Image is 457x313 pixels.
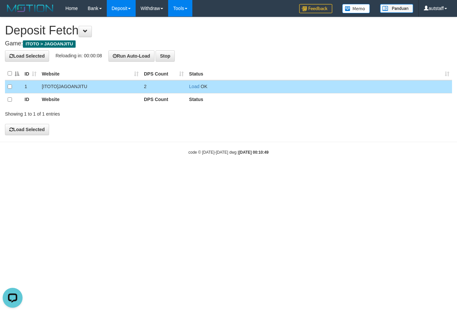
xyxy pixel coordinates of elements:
button: Stop [156,50,174,62]
button: Run Auto-Load [108,50,155,62]
span: Reloading in: 00:00:08 [55,53,102,58]
small: code © [DATE]-[DATE] dwg | [188,150,269,155]
strong: [DATE] 00:10:49 [239,150,269,155]
h4: Game: [5,40,452,47]
img: panduan.png [380,4,413,13]
img: MOTION_logo.png [5,3,55,13]
button: Open LiveChat chat widget [3,3,23,23]
a: Load [189,84,199,89]
span: OK [201,84,207,89]
th: Website: activate to sort column ascending [39,67,141,80]
th: Website [39,93,141,106]
th: DPS Count [141,93,186,106]
th: DPS Count: activate to sort column ascending [141,67,186,80]
td: [ITOTO] JAGOANJITU [39,80,141,93]
th: Status [186,93,452,106]
button: Load Selected [5,50,49,62]
h1: Deposit Fetch [5,24,452,37]
span: ITOTO > JAGOANJITU [23,40,76,48]
div: Showing 1 to 1 of 1 entries [5,108,185,117]
button: Load Selected [5,124,49,135]
img: Button%20Memo.svg [342,4,370,13]
th: ID [22,93,39,106]
span: 2 [144,84,147,89]
td: 1 [22,80,39,93]
img: Feedback.jpg [299,4,332,13]
th: ID: activate to sort column ascending [22,67,39,80]
th: Status: activate to sort column ascending [186,67,452,80]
